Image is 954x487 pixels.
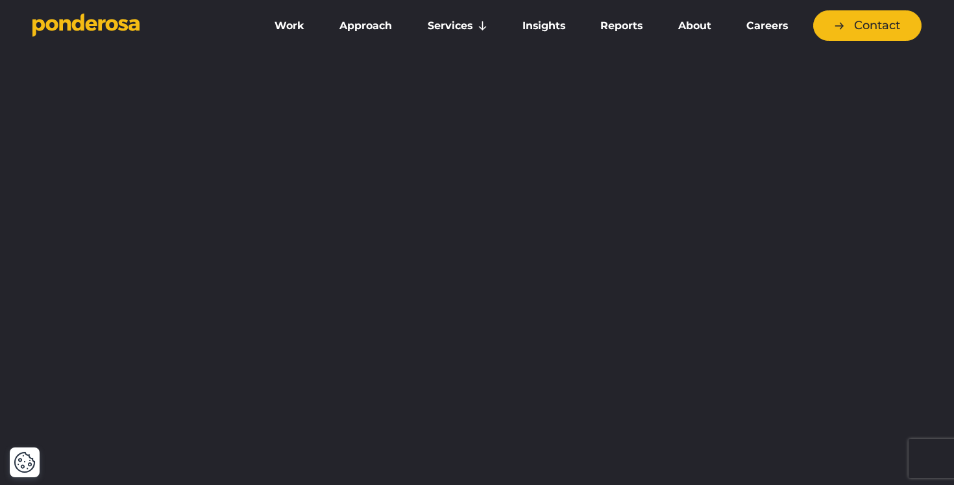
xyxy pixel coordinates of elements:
a: Reports [585,12,657,40]
a: Services [413,12,502,40]
button: Cookie Settings [14,451,36,473]
a: About [663,12,726,40]
img: Revisit consent button [14,451,36,473]
a: Careers [731,12,803,40]
a: Go to homepage [32,13,240,39]
a: Contact [813,10,922,41]
a: Approach [324,12,407,40]
a: Insights [508,12,580,40]
a: Work [260,12,319,40]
